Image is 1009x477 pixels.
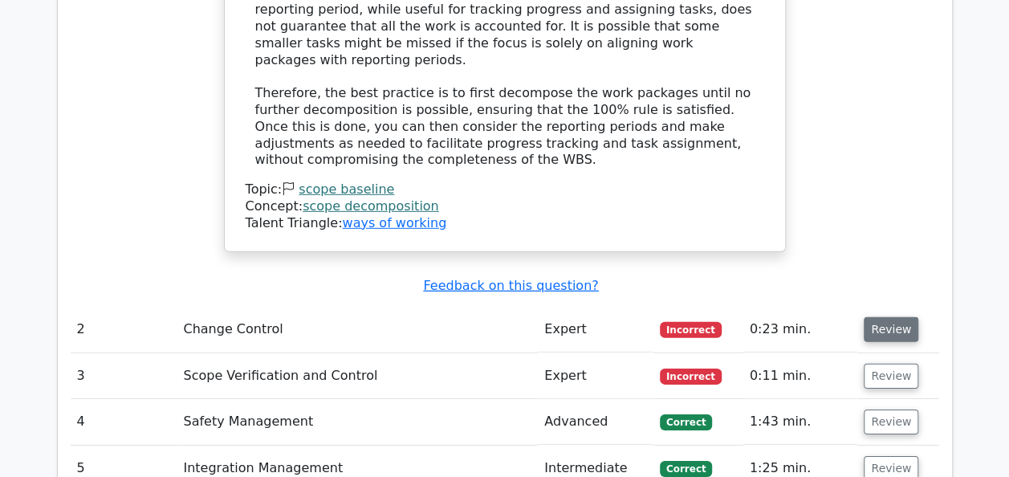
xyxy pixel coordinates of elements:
td: 0:23 min. [743,307,858,353]
td: Advanced [538,399,653,445]
a: scope baseline [299,181,394,197]
span: Incorrect [660,369,722,385]
button: Review [864,364,918,389]
td: Scope Verification and Control [177,353,538,399]
button: Review [864,317,918,342]
td: Change Control [177,307,538,353]
td: Expert [538,353,653,399]
div: Topic: [246,181,764,198]
td: Expert [538,307,653,353]
span: Correct [660,414,712,430]
td: 2 [71,307,177,353]
td: 3 [71,353,177,399]
div: Talent Triangle: [246,181,764,231]
td: 4 [71,399,177,445]
td: 0:11 min. [743,353,858,399]
td: Safety Management [177,399,538,445]
span: Correct [660,461,712,477]
div: Concept: [246,198,764,215]
button: Review [864,410,918,434]
a: scope decomposition [303,198,439,214]
span: Incorrect [660,322,722,338]
a: Feedback on this question? [423,278,598,293]
a: ways of working [342,215,446,230]
td: 1:43 min. [743,399,858,445]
